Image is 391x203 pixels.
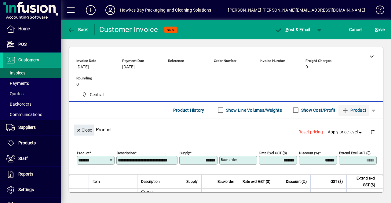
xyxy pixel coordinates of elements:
span: - [168,65,169,70]
mat-label: Discount (%) [299,151,319,155]
a: Communications [3,109,61,120]
a: Staff [3,151,61,166]
a: Suppliers [3,120,61,135]
div: [PERSON_NAME] [PERSON_NAME][EMAIL_ADDRESS][DOMAIN_NAME] [228,5,365,15]
span: Backorders [6,102,31,107]
mat-label: Rate excl GST ($) [259,151,287,155]
button: Product [338,105,369,116]
span: Backorder [217,178,234,185]
span: Suppliers [18,125,36,130]
span: Product History [173,105,204,115]
a: Quotes [3,89,61,99]
span: Close [76,125,92,135]
span: - [214,65,215,70]
app-page-header-button: Close [72,127,96,132]
a: POS [3,37,61,52]
span: Products [18,140,36,145]
span: ave [375,25,385,34]
mat-label: Extend excl GST ($) [339,151,371,155]
label: Show Cost/Profit [300,107,335,113]
app-page-header-button: Delete [365,129,380,135]
a: Products [3,136,61,151]
app-page-header-button: Back [61,24,95,35]
a: Reports [3,167,61,182]
div: Customer Invoice [99,25,158,34]
span: Payments [6,81,29,86]
span: 0 [76,82,79,87]
span: Invoices [6,71,25,75]
span: Reports [18,172,33,176]
button: Apply price level [325,127,366,138]
span: Item [93,178,100,185]
div: Hawkes Bay Packaging and Cleaning Solutions [120,5,211,15]
button: Reset pricing [296,127,325,138]
span: Rate excl GST ($) [243,178,270,185]
span: Customers [18,57,39,62]
span: Rounding [76,76,113,80]
a: Knowledge Base [371,1,383,21]
label: Show Line Volumes/Weights [225,107,282,113]
span: 0 [305,65,308,70]
span: POS [18,42,27,47]
div: Product [69,118,383,141]
span: Apply price level [328,129,363,135]
span: Settings [18,187,34,192]
a: Settings [3,182,61,198]
button: Cancel [348,24,364,35]
span: Central [90,92,104,98]
span: Central [79,91,106,99]
span: Reset pricing [298,129,323,135]
button: Save [374,24,386,35]
span: Home [18,26,30,31]
span: Cancel [349,25,363,34]
span: Supply [186,178,198,185]
button: Back [66,24,90,35]
a: Backorders [3,99,61,109]
span: GST ($) [331,178,343,185]
button: Delete [365,125,380,139]
span: [DATE] [76,65,89,70]
span: S [375,27,378,32]
a: Home [3,21,61,37]
mat-label: Description [117,151,135,155]
span: ost & Email [275,27,310,32]
span: Discount (%) [286,178,307,185]
span: Quotes [6,91,24,96]
span: Description [141,178,160,185]
a: Payments [3,78,61,89]
span: Staff [18,156,28,161]
span: P [286,27,288,32]
button: Add [81,5,100,16]
span: Communications [6,112,42,117]
a: Invoices [3,68,61,78]
mat-label: Backorder [221,158,237,162]
button: Post & Email [272,24,313,35]
mat-label: Supply [180,151,190,155]
span: - [260,65,261,70]
button: Profile [100,5,120,16]
span: [DATE] [122,65,135,70]
span: Back [68,27,88,32]
span: NEW [167,28,174,32]
span: Extend excl GST ($) [350,175,375,188]
mat-label: Product [77,151,90,155]
button: Close [74,125,94,136]
button: Product History [171,105,207,116]
span: Product [342,105,366,115]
